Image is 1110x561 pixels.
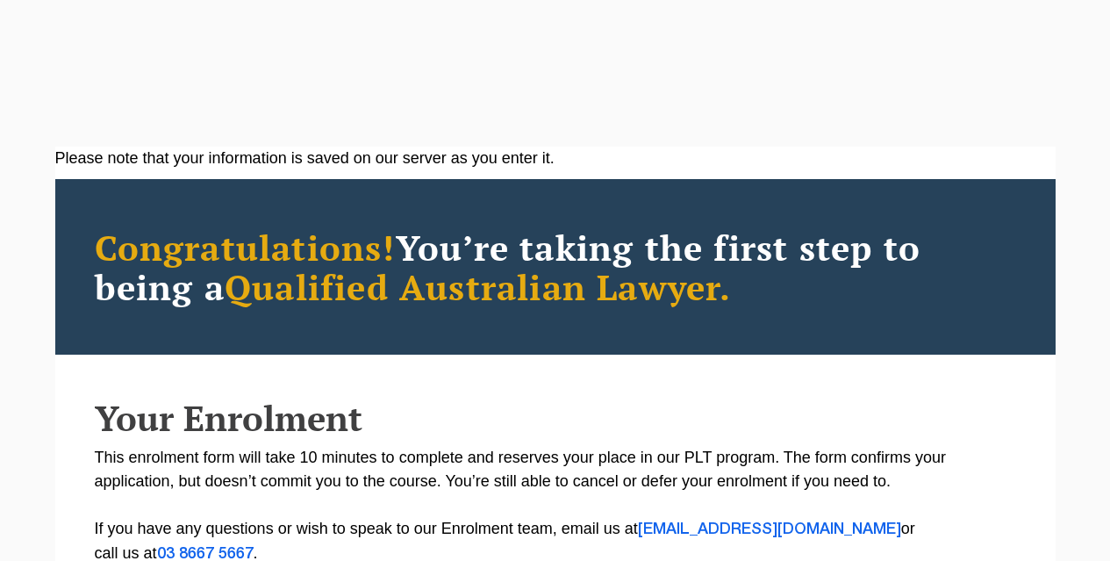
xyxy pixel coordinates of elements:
[638,522,901,536] a: [EMAIL_ADDRESS][DOMAIN_NAME]
[95,227,1016,306] h2: You’re taking the first step to being a
[225,263,732,310] span: Qualified Australian Lawyer.
[95,224,396,270] span: Congratulations!
[55,147,1056,170] div: Please note that your information is saved on our server as you enter it.
[157,547,254,561] a: 03 8667 5667
[95,399,1016,437] h2: Your Enrolment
